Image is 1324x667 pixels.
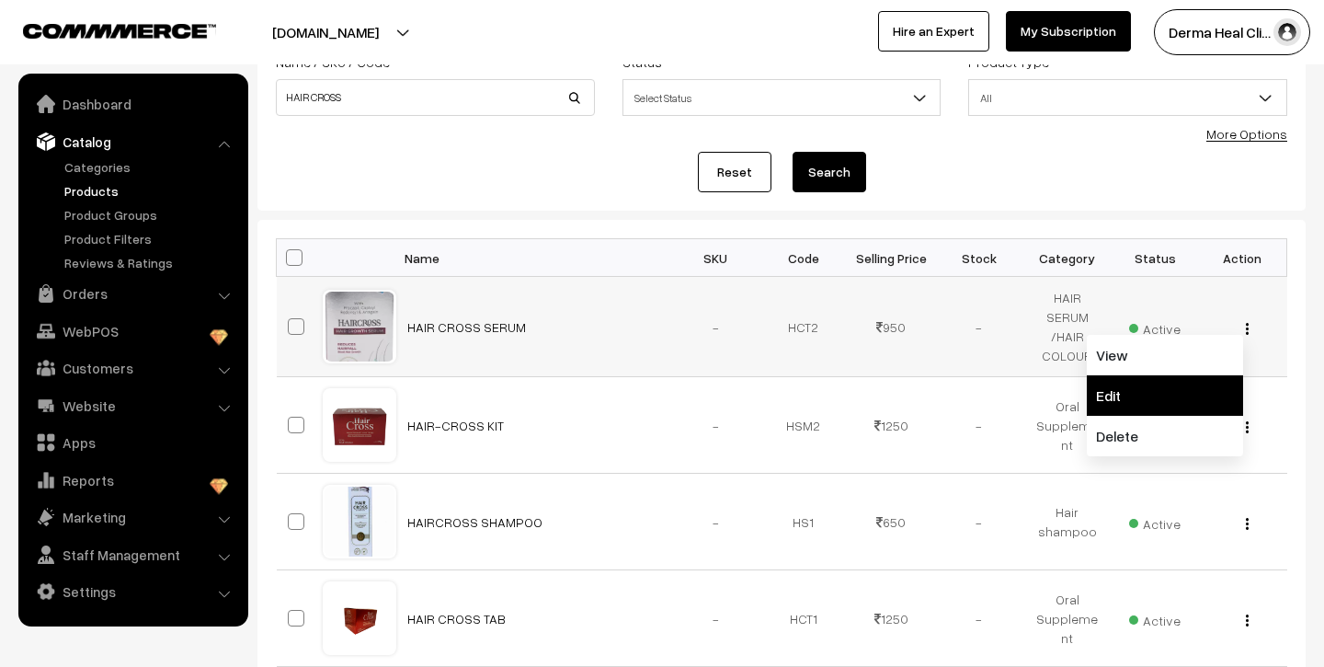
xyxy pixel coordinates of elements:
[672,239,760,277] th: SKU
[23,277,242,310] a: Orders
[968,79,1287,116] span: All
[60,205,242,224] a: Product Groups
[1087,375,1243,416] a: Edit
[23,24,216,38] img: COMMMERCE
[622,79,942,116] span: Select Status
[23,464,242,497] a: Reports
[1273,18,1301,46] img: user
[623,82,941,114] span: Select Status
[60,157,242,177] a: Categories
[1246,615,1249,627] img: Menu
[1154,9,1310,55] button: Derma Heal Cli…
[759,474,848,570] td: HS1
[1023,239,1112,277] th: Category
[759,570,848,667] td: HCT1
[793,152,866,192] button: Search
[23,18,184,40] a: COMMMERCE
[1111,239,1199,277] th: Status
[276,79,595,116] input: Name / SKU / Code
[935,474,1023,570] td: -
[878,11,989,52] a: Hire an Expert
[1023,377,1112,474] td: Oral Supplement
[672,377,760,474] td: -
[848,377,936,474] td: 1250
[23,538,242,571] a: Staff Management
[1199,239,1287,277] th: Action
[407,418,504,433] a: HAIR-CROSS KIT
[1206,126,1287,142] a: More Options
[60,253,242,272] a: Reviews & Ratings
[672,570,760,667] td: -
[1087,335,1243,375] a: View
[848,277,936,377] td: 950
[23,315,242,348] a: WebPOS
[1246,323,1249,335] img: Menu
[672,474,760,570] td: -
[1246,421,1249,433] img: Menu
[23,87,242,121] a: Dashboard
[759,377,848,474] td: HSM2
[208,9,443,55] button: [DOMAIN_NAME]
[935,239,1023,277] th: Stock
[935,377,1023,474] td: -
[60,229,242,248] a: Product Filters
[1129,315,1181,339] span: Active
[1006,11,1131,52] a: My Subscription
[23,575,242,608] a: Settings
[23,351,242,385] a: Customers
[23,125,242,158] a: Catalog
[698,152,771,192] a: Reset
[759,277,848,377] td: HCT2
[672,277,760,377] td: -
[23,500,242,534] a: Marketing
[23,389,242,422] a: Website
[935,570,1023,667] td: -
[407,611,505,627] a: HAIR CROSS TAB
[407,319,526,335] a: HAIR CROSS SERUM
[23,426,242,459] a: Apps
[1023,474,1112,570] td: Hair shampoo
[407,514,542,530] a: HAIRCROSS SHAMPOO
[848,474,936,570] td: 650
[60,181,242,201] a: Products
[1246,518,1249,530] img: Menu
[1129,510,1181,534] span: Active
[759,239,848,277] th: Code
[848,570,936,667] td: 1250
[1129,606,1181,630] span: Active
[1023,277,1112,377] td: HAIR SERUM /HAIR COLOUR
[1023,570,1112,667] td: Oral Supplement
[848,239,936,277] th: Selling Price
[969,82,1286,114] span: All
[1087,416,1243,456] a: Delete
[396,239,672,277] th: Name
[935,277,1023,377] td: -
